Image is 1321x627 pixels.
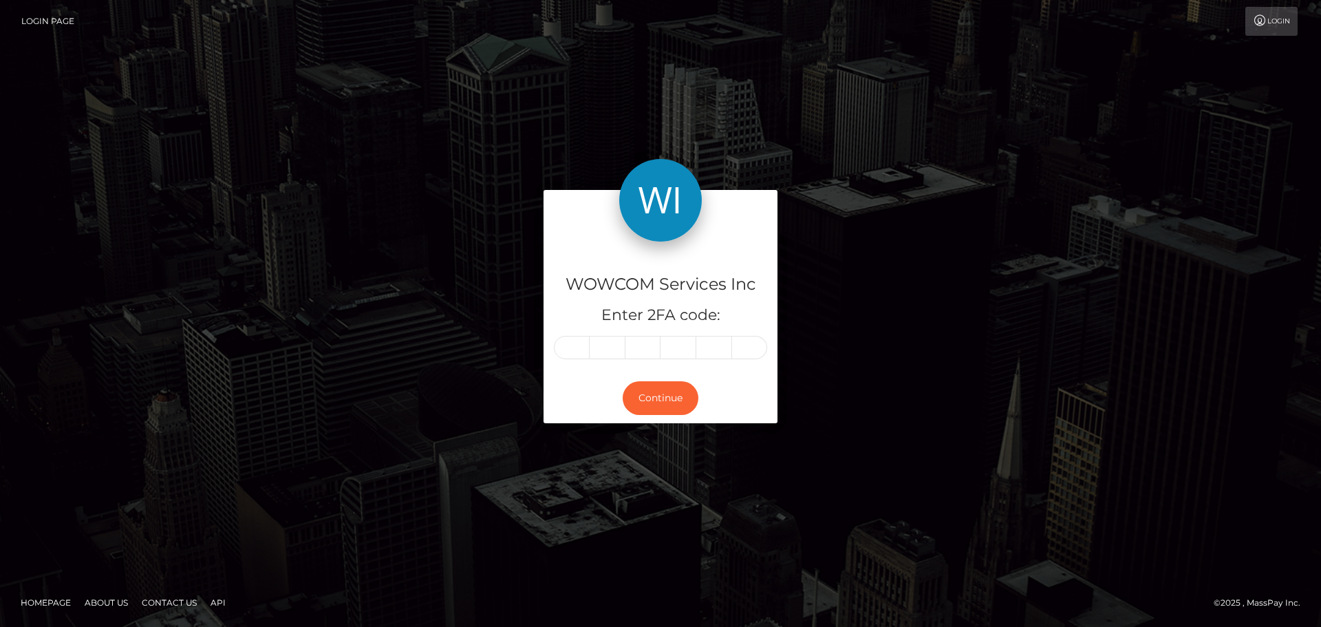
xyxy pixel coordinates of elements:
[136,592,202,613] a: Contact Us
[619,159,702,242] img: WOWCOM Services Inc
[21,7,74,36] a: Login Page
[1214,595,1311,610] div: © 2025 , MassPay Inc.
[554,273,767,297] h4: WOWCOM Services Inc
[205,592,231,613] a: API
[79,592,133,613] a: About Us
[15,592,76,613] a: Homepage
[1245,7,1298,36] a: Login
[623,381,698,415] button: Continue
[554,305,767,326] h5: Enter 2FA code:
